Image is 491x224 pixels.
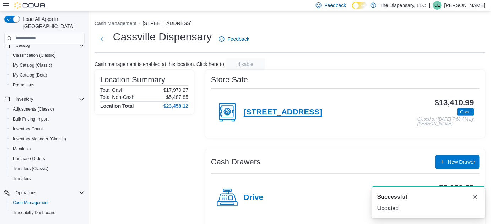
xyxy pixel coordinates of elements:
p: Cash management is enabled at this location. Click here to [95,61,224,67]
span: My Catalog (Classic) [13,62,52,68]
button: [STREET_ADDRESS] [142,21,191,26]
button: Adjustments (Classic) [7,104,87,114]
span: Traceabilty Dashboard [13,210,55,215]
span: My Catalog (Beta) [13,72,47,78]
button: Promotions [7,80,87,90]
button: Operations [1,188,87,198]
h3: $13,410.99 [435,99,474,107]
span: Feedback [324,2,346,9]
a: Feedback [216,32,252,46]
p: | [429,1,430,10]
a: Classification (Classic) [10,51,59,60]
span: Cash Management [10,198,85,207]
span: Classification (Classic) [10,51,85,60]
p: Closed on [DATE] 7:58 AM by [PERSON_NAME] [417,117,474,127]
button: My Catalog (Classic) [7,60,87,70]
img: Cova [14,2,46,9]
span: Transfers [10,174,85,183]
span: Inventory [16,96,33,102]
span: Transfers (Classic) [10,164,85,173]
span: Purchase Orders [10,155,85,163]
a: Adjustments (Classic) [10,105,57,113]
button: Classification (Classic) [7,50,87,60]
p: The Dispensary, LLC [380,1,426,10]
span: Bulk Pricing Import [10,115,85,123]
span: Inventory Count [13,126,43,132]
button: Manifests [7,144,87,154]
span: Inventory Count [10,125,85,133]
div: Updated [377,204,480,213]
a: Manifests [10,145,34,153]
span: Inventory [13,95,85,103]
button: Bulk Pricing Import [7,114,87,124]
button: Cash Management [7,198,87,208]
span: Purchase Orders [13,156,45,162]
h6: Total Cash [100,87,124,93]
span: Adjustments (Classic) [13,106,54,112]
span: Load All Apps in [GEOGRAPHIC_DATA] [20,16,85,30]
span: Promotions [10,81,85,89]
h3: Location Summary [100,75,165,84]
h4: Location Total [100,103,134,109]
button: Dismiss toast [471,193,480,201]
span: Transfers [13,176,31,181]
a: Transfers (Classic) [10,164,51,173]
span: Classification (Classic) [13,52,56,58]
span: Operations [16,190,37,196]
a: Inventory Manager (Classic) [10,135,69,143]
a: Traceabilty Dashboard [10,208,58,217]
button: Traceabilty Dashboard [7,208,87,218]
span: Transfers (Classic) [13,166,48,172]
span: Traceabilty Dashboard [10,208,85,217]
button: disable [226,58,265,70]
button: Purchase Orders [7,154,87,164]
span: My Catalog (Classic) [10,61,85,69]
a: Promotions [10,81,37,89]
span: Cash Management [13,200,49,206]
span: Inventory Manager (Classic) [13,136,66,142]
span: Open [460,109,471,115]
a: Purchase Orders [10,155,48,163]
h6: Total Non-Cash [100,94,135,100]
a: My Catalog (Beta) [10,71,50,79]
h3: Store Safe [211,75,248,84]
h1: Cassville Dispensary [113,30,212,44]
div: Charlea Estes-Jones [433,1,442,10]
span: Adjustments (Classic) [10,105,85,113]
nav: An example of EuiBreadcrumbs [95,20,485,28]
h4: [STREET_ADDRESS] [244,108,322,117]
button: New Drawer [435,155,480,169]
div: Notification [377,193,480,201]
span: New Drawer [448,158,475,166]
button: Next [95,32,109,46]
button: Operations [13,189,39,197]
button: My Catalog (Beta) [7,70,87,80]
button: Transfers (Classic) [7,164,87,174]
p: [PERSON_NAME] [444,1,485,10]
span: Open [457,108,474,116]
h4: Drive [244,193,263,202]
span: Manifests [13,146,31,152]
a: Bulk Pricing Import [10,115,52,123]
a: Inventory Count [10,125,46,133]
a: Transfers [10,174,33,183]
span: Catalog [13,41,85,50]
span: Promotions [13,82,34,88]
input: Dark Mode [352,2,367,9]
button: Inventory [1,94,87,104]
span: My Catalog (Beta) [10,71,85,79]
button: Catalog [13,41,33,50]
span: Inventory Manager (Classic) [10,135,85,143]
button: Catalog [1,40,87,50]
span: Operations [13,189,85,197]
button: Inventory Count [7,124,87,134]
h4: $23,458.12 [163,103,188,109]
span: Feedback [227,35,249,43]
button: Cash Management [95,21,136,26]
button: Inventory Manager (Classic) [7,134,87,144]
span: Successful [377,193,407,201]
span: disable [238,61,253,68]
p: $5,487.85 [166,94,188,100]
span: CE [435,1,441,10]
